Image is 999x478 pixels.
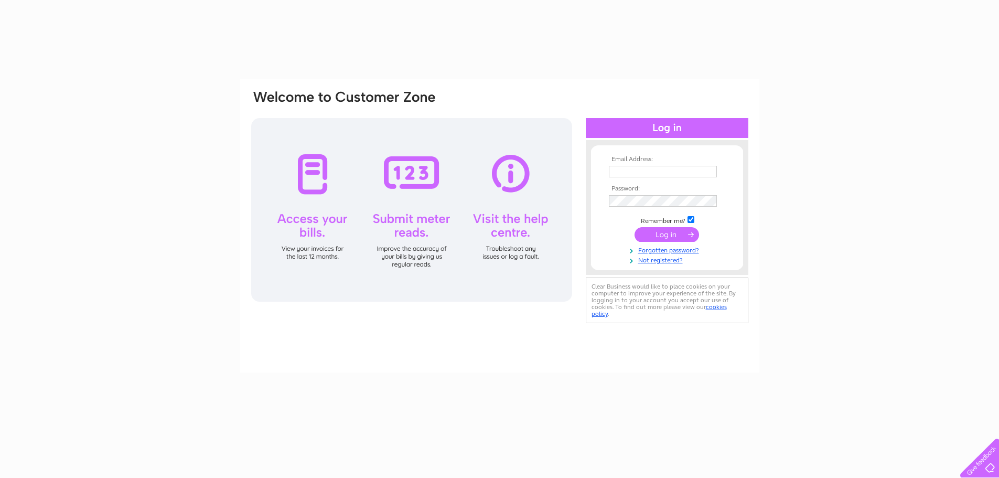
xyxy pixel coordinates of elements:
div: Clear Business would like to place cookies on your computer to improve your experience of the sit... [586,278,748,323]
th: Email Address: [606,156,728,163]
td: Remember me? [606,215,728,225]
a: Forgotten password? [609,245,728,254]
th: Password: [606,185,728,193]
a: cookies policy [592,303,727,317]
input: Submit [635,227,699,242]
a: Not registered? [609,254,728,264]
